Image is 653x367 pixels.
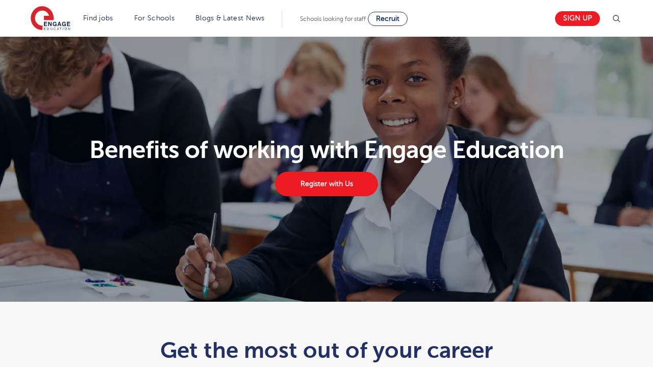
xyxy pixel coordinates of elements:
[31,6,70,32] img: Engage Education
[368,12,408,26] a: Recruit
[275,172,378,196] a: Register with Us
[83,14,113,22] a: Find jobs
[25,138,629,162] h1: Benefits of working with Engage Education
[195,14,265,22] a: Blogs & Latest News
[134,14,174,22] a: For Schools
[300,15,366,22] span: Schools looking for staff
[555,11,600,26] a: Sign up
[77,337,577,363] h1: Get the most out of your career
[376,15,399,22] span: Recruit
